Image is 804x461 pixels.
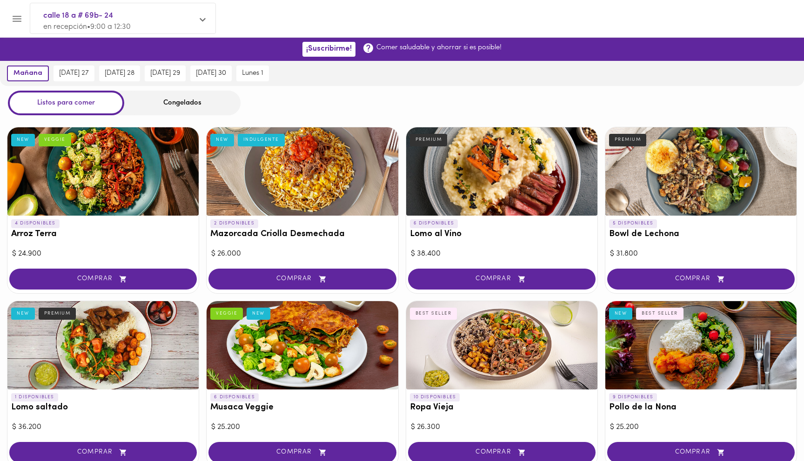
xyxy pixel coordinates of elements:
[247,308,270,320] div: NEW
[410,308,457,320] div: BEST SELLER
[410,403,594,413] h3: Ropa Vieja
[610,422,792,433] div: $ 25.200
[7,66,49,81] button: mañana
[11,230,195,239] h3: Arroz Terra
[12,422,194,433] div: $ 36.200
[410,230,594,239] h3: Lomo al Vino
[99,66,140,81] button: [DATE] 28
[609,308,633,320] div: NEW
[39,134,71,146] div: VEGGIE
[11,308,35,320] div: NEW
[11,134,35,146] div: NEW
[11,403,195,413] h3: Lomo saltado
[21,275,185,283] span: COMPRAR
[43,23,131,31] span: en recepción • 9:00 a 12:30
[145,66,186,81] button: [DATE] 29
[210,308,243,320] div: VEGGIE
[420,275,584,283] span: COMPRAR
[410,393,460,402] p: 10 DISPONIBLES
[220,448,384,456] span: COMPRAR
[302,42,355,56] button: ¡Suscribirme!
[210,403,394,413] h3: Musaca Veggie
[609,403,793,413] h3: Pollo de la Nona
[750,407,795,452] iframe: Messagebird Livechat Widget
[208,269,396,290] button: COMPRAR
[190,66,232,81] button: [DATE] 30
[207,127,398,216] div: Mazorcada Criolla Desmechada
[420,448,584,456] span: COMPRAR
[39,308,76,320] div: PREMIUM
[220,275,384,283] span: COMPRAR
[59,69,89,78] span: [DATE] 27
[411,249,593,259] div: $ 38.400
[410,219,458,228] p: 6 DISPONIBLES
[236,66,269,81] button: lunes 1
[406,127,597,216] div: Lomo al Vino
[607,269,795,290] button: COMPRAR
[619,275,783,283] span: COMPRAR
[11,393,58,402] p: 1 DISPONIBLES
[609,219,657,228] p: 5 DISPONIBLES
[211,422,393,433] div: $ 25.200
[211,249,393,259] div: $ 26.000
[6,7,28,30] button: Menu
[12,249,194,259] div: $ 24.900
[207,301,398,389] div: Musaca Veggie
[406,301,597,389] div: Ropa Vieja
[21,448,185,456] span: COMPRAR
[8,91,124,115] div: Listos para comer
[619,448,783,456] span: COMPRAR
[605,301,797,389] div: Pollo de la Nona
[54,66,94,81] button: [DATE] 27
[609,393,657,402] p: 9 DISPONIBLES
[306,45,352,53] span: ¡Suscribirme!
[7,127,199,216] div: Arroz Terra
[210,219,258,228] p: 2 DISPONIBLES
[124,91,241,115] div: Congelados
[9,269,197,290] button: COMPRAR
[105,69,134,78] span: [DATE] 28
[210,230,394,239] h3: Mazorcada Criolla Desmechada
[636,308,683,320] div: BEST SELLER
[196,69,226,78] span: [DATE] 30
[7,301,199,389] div: Lomo saltado
[609,134,647,146] div: PREMIUM
[13,69,42,78] span: mañana
[411,422,593,433] div: $ 26.300
[11,219,60,228] p: 4 DISPONIBLES
[242,69,263,78] span: lunes 1
[609,230,793,239] h3: Bowl de Lechona
[610,249,792,259] div: $ 31.800
[210,134,234,146] div: NEW
[43,10,193,22] span: calle 18 a # 69b- 24
[238,134,285,146] div: INDULGENTE
[210,393,259,402] p: 6 DISPONIBLES
[410,134,448,146] div: PREMIUM
[605,127,797,216] div: Bowl de Lechona
[376,43,502,53] p: Comer saludable y ahorrar si es posible!
[408,269,596,290] button: COMPRAR
[150,69,180,78] span: [DATE] 29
